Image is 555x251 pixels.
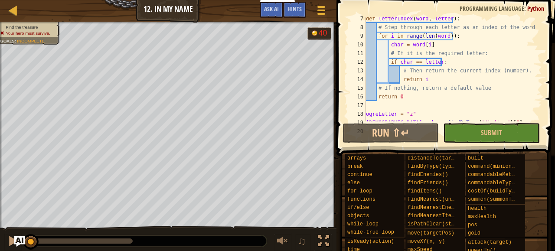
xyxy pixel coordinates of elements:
div: 8 [349,23,366,32]
span: : [15,39,17,43]
span: gold [468,230,480,236]
span: summon(summonType) [468,196,524,202]
span: Submit [481,128,502,137]
button: Submit [443,123,540,143]
button: Ctrl + P: Pause [4,233,22,251]
div: 12 [349,58,366,66]
button: Toggle fullscreen [315,233,332,251]
div: 40 [319,29,327,37]
button: Show game menu [310,2,332,22]
span: findNearestItem() [408,213,460,219]
button: Ask AI [260,2,283,18]
div: 17 [349,101,366,110]
span: health [468,205,486,212]
span: Find the treasure [6,25,38,29]
div: 11 [349,49,366,58]
div: 18 [349,110,366,118]
span: isReady(action) [347,238,394,244]
div: 14 [349,75,366,84]
span: functions [347,196,375,202]
button: Adjust volume [274,233,291,251]
span: Ask AI [264,5,279,13]
span: ♫ [297,235,306,248]
div: 10 [349,40,366,49]
span: while-loop [347,221,379,227]
span: continue [347,172,372,178]
span: break [347,163,363,170]
span: findEnemies() [408,172,448,178]
span: distanceTo(target) [408,155,464,161]
span: moveXY(x, y) [408,238,445,244]
div: 19 [349,118,366,127]
span: Incomplete [17,39,45,43]
span: Your hero must survive. [6,31,50,36]
span: objects [347,213,369,219]
div: 15 [349,84,366,92]
span: if/else [347,205,369,211]
span: costOf(buildType) [468,188,521,194]
div: 7 [349,14,366,23]
span: pos [468,222,477,228]
div: Team 'humans' has 40 gold. [307,27,331,40]
span: isPathClear(start, end) [408,221,480,227]
span: maxHealth [468,214,496,220]
span: Python [527,4,544,13]
span: findItems() [408,188,442,194]
span: Hints [287,5,302,13]
div: 16 [349,92,366,101]
span: commandableMethods [468,172,524,178]
span: arrays [347,155,366,161]
div: 9 [349,32,366,40]
span: Programming language [460,4,524,13]
span: findByType(type, units) [408,163,480,170]
span: commandableTypes [468,180,518,186]
button: ♫ [296,233,310,251]
span: built [468,155,483,161]
button: Ask AI [14,236,25,247]
span: findNearestEnemy() [408,205,464,211]
button: Run ⇧↵ [343,123,439,143]
span: move(targetPos) [408,230,454,236]
span: while-true loop [347,229,394,235]
span: for-loop [347,188,372,194]
span: : [524,4,527,13]
span: attack(target) [468,239,512,245]
div: 13 [349,66,366,75]
span: else [347,180,360,186]
span: findNearest(units) [408,196,464,202]
span: findFriends() [408,180,448,186]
